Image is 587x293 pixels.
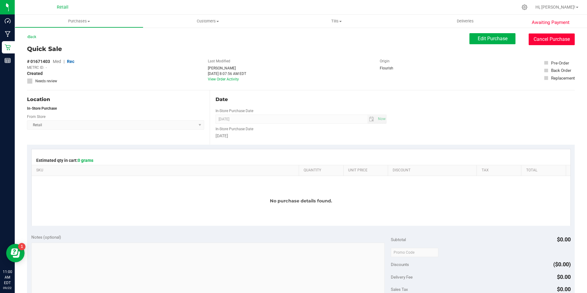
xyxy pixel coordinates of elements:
div: Replacement [551,75,575,81]
span: $0.00 [557,286,571,292]
span: Rec [67,59,74,64]
button: Edit Purchase [469,33,515,44]
strong: In-Store Purchase [27,106,57,111]
span: Purchases [15,18,143,24]
span: 0 grams [78,158,93,163]
a: Total [526,168,563,173]
span: Notes (optional) [31,235,61,240]
span: $0.00 [557,274,571,280]
span: Med [53,59,61,64]
label: In-Store Purchase Date [216,108,253,114]
input: Promo Code [391,248,438,257]
span: Hi, [PERSON_NAME]! [535,5,575,10]
inline-svg: Manufacturing [5,31,11,37]
span: Edit Purchase [478,36,507,41]
div: Flourish [380,65,410,71]
a: Back [27,35,36,39]
iframe: Resource center [6,244,25,262]
div: Location [27,96,204,103]
label: Last Modified [208,58,230,64]
div: No purchase details found. [32,176,570,226]
inline-svg: Retail [5,44,11,50]
iframe: Resource center unread badge [18,243,25,250]
inline-svg: Dashboard [5,18,11,24]
span: Estimated qty in cart: [36,158,93,163]
div: Pre-Order [551,60,569,66]
label: In-Store Purchase Date [216,126,253,132]
span: Awaiting Payment [532,19,570,26]
span: Customers [143,18,272,24]
a: Tills [272,15,401,28]
a: Unit Price [348,168,385,173]
label: From Store [27,114,45,119]
inline-svg: Reports [5,57,11,64]
span: Created [27,70,43,77]
span: Needs review [35,78,57,84]
div: Date [216,96,387,103]
a: SKU [36,168,296,173]
button: Cancel Purchase [529,33,575,45]
span: Discounts [391,259,409,270]
p: 11:00 AM EDT [3,269,12,286]
a: Quantity [304,168,341,173]
span: ($0.00) [553,261,571,268]
span: Sales Tax [391,287,408,292]
span: Subtotal [391,237,406,242]
span: Retail [57,5,68,10]
span: Delivery Fee [391,275,413,279]
span: # 01671403 [27,58,50,65]
div: [DATE] 8:07:56 AM EDT [208,71,246,76]
a: Tax [482,168,519,173]
span: METRC ID: [27,65,44,70]
div: Manage settings [521,4,528,10]
span: Tills [273,18,401,24]
a: View Order Activity [208,77,239,81]
a: Purchases [15,15,143,28]
a: Discount [393,168,474,173]
span: Deliveries [449,18,482,24]
div: Back Order [551,67,571,73]
span: $0.00 [557,236,571,243]
p: 09/22 [3,286,12,290]
div: [PERSON_NAME] [208,65,246,71]
span: Quick Sale [27,44,62,53]
a: Deliveries [401,15,530,28]
label: Origin [380,58,390,64]
div: [DATE] [216,133,387,139]
a: Customers [143,15,272,28]
span: - [46,65,47,70]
